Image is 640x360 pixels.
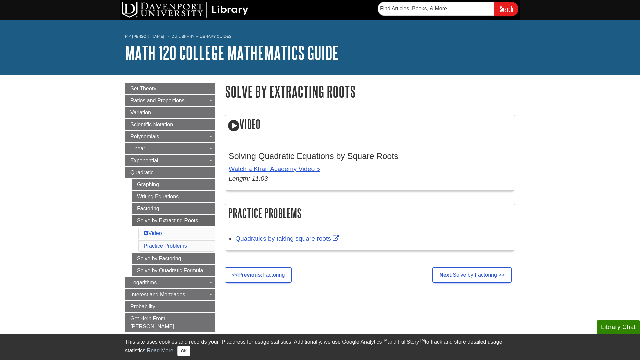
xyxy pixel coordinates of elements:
a: Read More [147,348,173,353]
a: Solve by Quadratic Formula [132,265,215,276]
input: Search [494,2,518,16]
a: Factoring [132,203,215,214]
a: Next:Solve by Factoring >> [432,267,512,283]
a: Video [144,230,162,236]
span: Get Help From [PERSON_NAME] [130,316,174,329]
strong: Next: [439,272,453,278]
a: Variation [125,107,215,118]
a: Logarithms [125,277,215,288]
a: Graphing [132,179,215,190]
a: Library Guides [200,34,231,39]
span: Polynomials [130,134,159,139]
a: Interest and Mortgages [125,289,215,300]
img: DU Library [122,2,248,18]
input: Find Articles, Books, & More... [378,2,494,16]
a: Polynomials [125,131,215,142]
h2: Video [225,115,515,134]
span: Probability [130,304,155,309]
a: Set Theory [125,83,215,94]
em: Length: 11:03 [229,175,268,182]
a: Ratios and Proportions [125,95,215,106]
a: Probability [125,301,215,312]
span: Ratios and Proportions [130,98,185,103]
button: Library Chat [597,320,640,334]
span: Variation [130,110,151,115]
strong: Previous: [238,272,263,278]
h3: Solving Quadratic Equations by Square Roots [229,151,511,161]
button: Close [177,346,190,356]
a: Link opens in new window [235,235,341,242]
a: Exponential [125,155,215,166]
span: Scientific Notation [130,122,173,127]
form: Searches DU Library's articles, books, and more [378,2,518,16]
a: Practice Problems [144,243,187,249]
sup: TM [382,338,387,343]
a: MATH 120 College Mathematics Guide [125,42,339,63]
a: Watch a Khan Academy Video » [229,165,320,172]
span: Logarithms [130,280,157,285]
a: Get Help From [PERSON_NAME] [125,313,215,332]
span: Linear [130,146,145,151]
a: Solve by Extracting Roots [132,215,215,226]
div: Guide Page Menu [125,83,215,332]
a: Solve by Factoring [132,253,215,264]
span: Quadratic [130,170,153,175]
a: DU Library [171,34,194,39]
a: <<Previous:Factoring [225,267,292,283]
a: My [PERSON_NAME] [125,34,164,39]
span: Exponential [130,158,158,163]
h2: Practice Problems [225,204,515,222]
a: Scientific Notation [125,119,215,130]
span: Interest and Mortgages [130,292,185,297]
nav: breadcrumb [125,32,515,43]
div: This site uses cookies and records your IP address for usage statistics. Additionally, we use Goo... [125,338,515,356]
a: Quadratic [125,167,215,178]
h1: Solve by Extracting Roots [225,83,515,100]
a: Writing Equations [132,191,215,202]
sup: TM [419,338,425,343]
a: Linear [125,143,215,154]
span: Set Theory [130,86,156,91]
